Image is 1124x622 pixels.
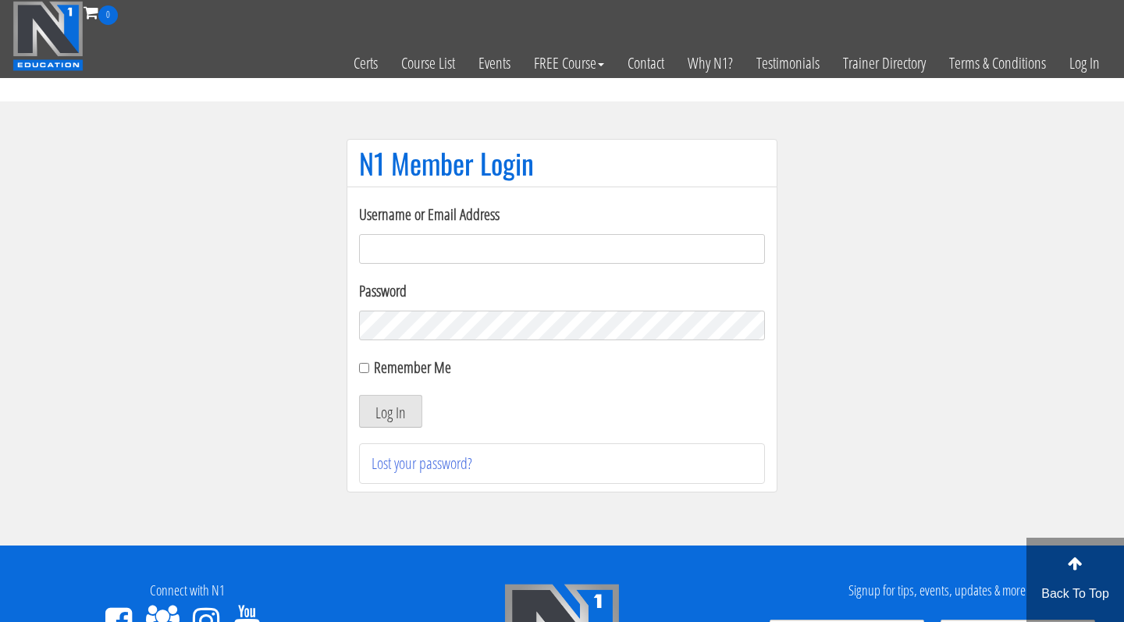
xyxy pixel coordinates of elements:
[342,25,389,101] a: Certs
[937,25,1058,101] a: Terms & Conditions
[84,2,118,23] a: 0
[389,25,467,101] a: Course List
[745,25,831,101] a: Testimonials
[359,395,422,428] button: Log In
[374,357,451,378] label: Remember Me
[12,583,363,599] h4: Connect with N1
[676,25,745,101] a: Why N1?
[1026,585,1124,603] p: Back To Top
[359,279,765,303] label: Password
[1058,25,1112,101] a: Log In
[616,25,676,101] a: Contact
[467,25,522,101] a: Events
[831,25,937,101] a: Trainer Directory
[12,1,84,71] img: n1-education
[372,453,472,474] a: Lost your password?
[359,148,765,179] h1: N1 Member Login
[98,5,118,25] span: 0
[522,25,616,101] a: FREE Course
[359,203,765,226] label: Username or Email Address
[761,583,1112,599] h4: Signup for tips, events, updates & more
